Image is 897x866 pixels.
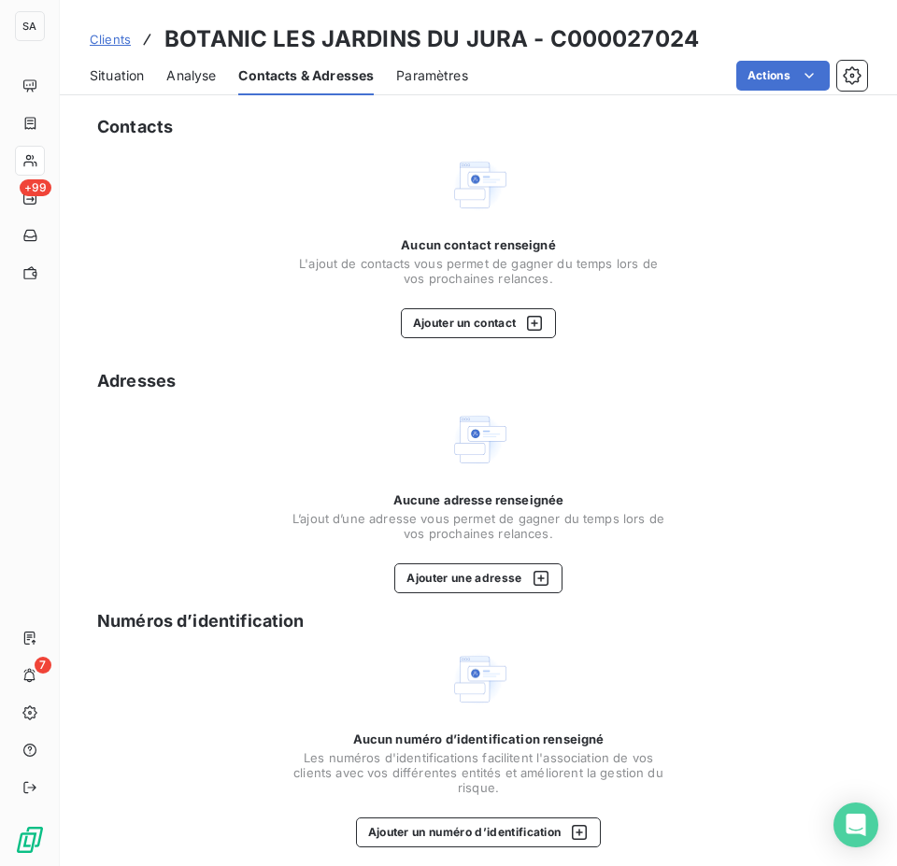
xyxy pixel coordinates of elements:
[448,409,508,469] img: Empty state
[238,66,374,85] span: Contacts & Adresses
[401,237,555,252] span: Aucun contact renseigné
[292,511,665,541] span: L’ajout d’une adresse vous permet de gagner du temps lors de vos prochaines relances.
[833,802,878,847] div: Open Intercom Messenger
[396,66,468,85] span: Paramètres
[97,368,176,394] h5: Adresses
[448,155,508,215] img: Empty state
[164,22,699,56] h3: BOTANIC LES JARDINS DU JURA - C000027024
[393,492,564,507] span: Aucune adresse renseignée
[15,825,45,855] img: Logo LeanPay
[90,32,131,47] span: Clients
[15,11,45,41] div: SA
[90,30,131,49] a: Clients
[448,649,508,709] img: Empty state
[20,179,51,196] span: +99
[292,750,665,795] span: Les numéros d'identifications facilitent l'association de vos clients avec vos différentes entité...
[35,657,51,674] span: 7
[166,66,216,85] span: Analyse
[353,731,605,746] span: Aucun numéro d’identification renseigné
[356,817,602,847] button: Ajouter un numéro d’identification
[401,308,557,338] button: Ajouter un contact
[736,61,830,91] button: Actions
[292,256,665,286] span: L'ajout de contacts vous permet de gagner du temps lors de vos prochaines relances.
[97,608,305,634] h5: Numéros d’identification
[394,563,562,593] button: Ajouter une adresse
[90,66,144,85] span: Situation
[97,114,173,140] h5: Contacts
